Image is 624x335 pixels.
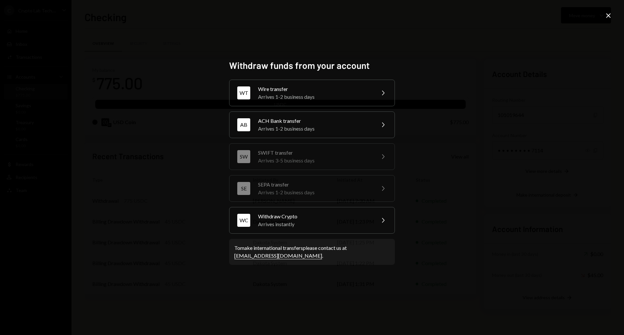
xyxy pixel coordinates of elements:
[258,149,371,157] div: SWIFT transfer
[258,85,371,93] div: Wire transfer
[237,182,250,195] div: SE
[258,117,371,125] div: ACH Bank transfer
[234,252,322,259] a: [EMAIL_ADDRESS][DOMAIN_NAME]
[237,214,250,227] div: WC
[258,220,371,228] div: Arrives instantly
[258,188,371,196] div: Arrives 1-2 business days
[258,181,371,188] div: SEPA transfer
[237,118,250,131] div: AB
[237,86,250,99] div: WT
[229,143,395,170] button: SWSWIFT transferArrives 3-5 business days
[258,125,371,133] div: Arrives 1-2 business days
[258,93,371,101] div: Arrives 1-2 business days
[258,213,371,220] div: Withdraw Crypto
[229,207,395,234] button: WCWithdraw CryptoArrives instantly
[229,175,395,202] button: SESEPA transferArrives 1-2 business days
[258,157,371,164] div: Arrives 3-5 business days
[237,150,250,163] div: SW
[229,111,395,138] button: ABACH Bank transferArrives 1-2 business days
[229,59,395,72] h2: Withdraw funds from your account
[234,244,390,260] div: To make international transfers please contact us at .
[229,80,395,106] button: WTWire transferArrives 1-2 business days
